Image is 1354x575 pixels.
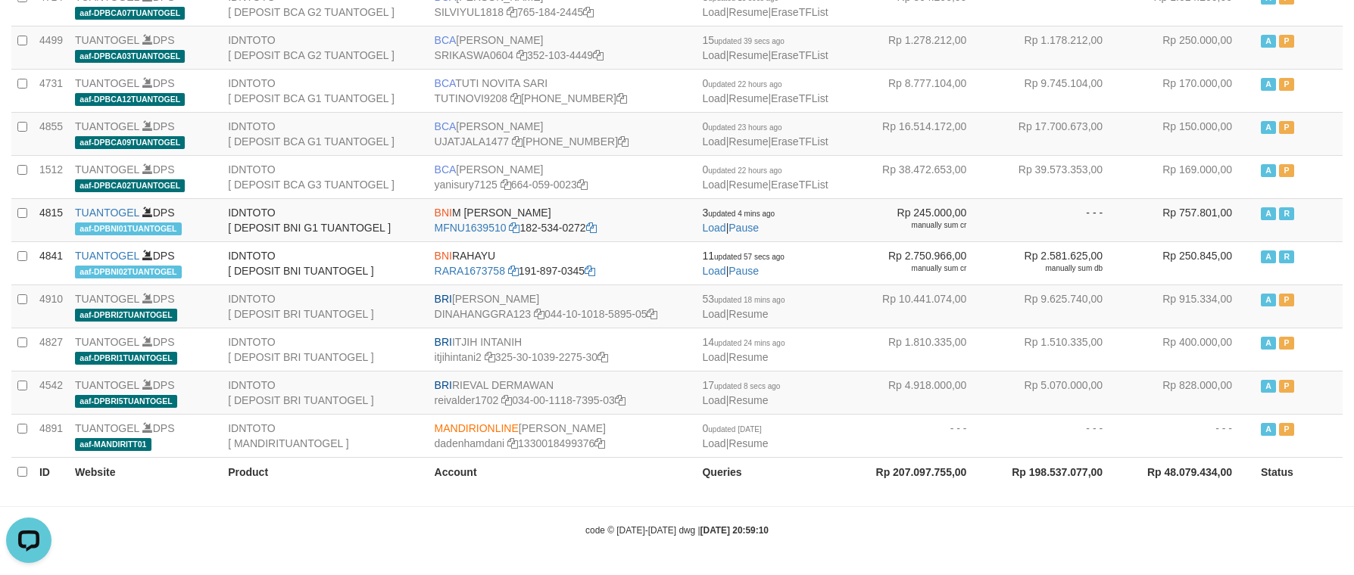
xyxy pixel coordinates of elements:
td: Rp 17.700.673,00 [989,112,1125,155]
span: aaf-DPBRI5TUANTOGEL [75,395,177,408]
span: 0 [702,422,761,434]
span: 0 [702,77,782,89]
a: TUANTOGEL [75,250,139,262]
span: updated 18 mins ago [714,296,785,304]
span: Active [1261,423,1276,436]
td: Rp 4.918.000,00 [853,371,990,414]
span: updated [DATE] [708,425,761,434]
td: - - - [989,198,1125,241]
div: manually sum cr [860,220,967,231]
a: Resume [728,308,768,320]
th: Product [222,457,428,486]
th: Rp 207.097.755,00 [853,457,990,486]
span: updated 22 hours ago [708,166,782,175]
a: Copy 034001118739503 to clipboard [615,394,626,406]
td: IDNTOTO [ DEPOSIT BNI G1 TUANTOGEL ] [222,198,428,241]
span: BRI [435,379,452,391]
span: Running [1279,207,1294,220]
span: Active [1261,207,1276,220]
td: 4891 [33,414,69,457]
span: updated 22 hours ago [708,80,782,89]
span: BCA [435,34,457,46]
span: updated 4 mins ago [708,210,775,218]
a: MFNU1639510 [435,222,507,234]
td: DPS [69,198,222,241]
a: TUANTOGEL [75,379,139,391]
td: [PERSON_NAME] 1330018499376 [429,414,697,457]
a: Resume [728,135,768,148]
span: Active [1261,78,1276,91]
a: Pause [728,222,759,234]
td: DPS [69,26,222,69]
span: Active [1261,121,1276,134]
span: Active [1261,294,1276,306]
td: IDNTOTO [ DEPOSIT BRI TUANTOGEL ] [222,284,428,328]
a: Copy 3521034449 to clipboard [593,49,604,61]
span: aaf-MANDIRITT01 [75,438,151,451]
a: itjihintani2 [435,351,482,363]
a: Copy TUTINOVI9208 to clipboard [510,92,521,104]
a: Resume [728,437,768,449]
td: Rp 250.845,00 [1125,241,1255,284]
td: 1512 [33,155,69,198]
td: DPS [69,414,222,457]
a: Copy SILVIYUL1818 to clipboard [507,6,517,18]
span: updated 39 secs ago [714,37,785,45]
span: BNI [435,207,452,219]
td: Rp 1.510.335,00 [989,328,1125,371]
td: [PERSON_NAME] 664-059-0023 [429,155,697,198]
td: [PERSON_NAME] [PHONE_NUMBER] [429,112,697,155]
span: 17 [702,379,780,391]
td: Rp 10.441.074,00 [853,284,990,328]
a: RARA1673758 [435,265,505,277]
a: EraseTFList [771,92,828,104]
a: TUANTOGEL [75,293,139,305]
span: | [702,336,785,363]
a: Load [702,49,725,61]
a: TUANTOGEL [75,422,139,434]
span: aaf-DPBCA03TUANTOGEL [75,50,185,63]
td: Rp 1.178.212,00 [989,26,1125,69]
td: [PERSON_NAME] 352-103-4449 [429,26,697,69]
a: Copy 044101018589505 to clipboard [647,308,657,320]
td: RIEVAL DERMAWAN 034-00-1118-7395-03 [429,371,697,414]
span: | | [702,77,828,104]
a: Resume [728,179,768,191]
a: UJATJALA1477 [435,135,510,148]
span: 11 [702,250,784,262]
td: DPS [69,155,222,198]
a: TUANTOGEL [75,34,139,46]
a: Copy UJATJALA1477 to clipboard [512,135,523,148]
span: | [702,293,785,320]
td: Rp 915.334,00 [1125,284,1255,328]
a: EraseTFList [771,135,828,148]
span: 53 [702,293,785,305]
td: DPS [69,284,222,328]
a: Load [702,92,725,104]
th: Website [69,457,222,486]
span: aaf-DPBCA12TUANTOGEL [75,93,185,106]
td: Rp 170.000,00 [1125,69,1255,112]
span: updated 8 secs ago [714,382,780,390]
td: IDNTOTO [ DEPOSIT BCA G3 TUANTOGEL ] [222,155,428,198]
a: EraseTFList [771,6,828,18]
span: updated 23 hours ago [708,123,782,132]
a: Load [702,6,725,18]
td: RAHAYU 191-897-0345 [429,241,697,284]
th: Status [1255,457,1343,486]
button: Open LiveChat chat widget [6,6,51,51]
span: Paused [1279,78,1294,91]
td: Rp 245.000,00 [853,198,990,241]
span: updated 24 mins ago [714,339,785,347]
td: IDNTOTO [ DEPOSIT BCA G1 TUANTOGEL ] [222,112,428,155]
span: Paused [1279,337,1294,350]
td: Rp 757.801,00 [1125,198,1255,241]
span: Paused [1279,121,1294,134]
span: BNI [435,250,452,262]
strong: [DATE] 20:59:10 [700,525,769,536]
span: 0 [702,120,782,132]
td: [PERSON_NAME] 044-10-1018-5895-05 [429,284,697,328]
a: Copy DINAHANGGRA123 to clipboard [534,308,544,320]
span: MANDIRIONLINE [435,422,519,434]
a: dadenhamdani [435,437,505,449]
